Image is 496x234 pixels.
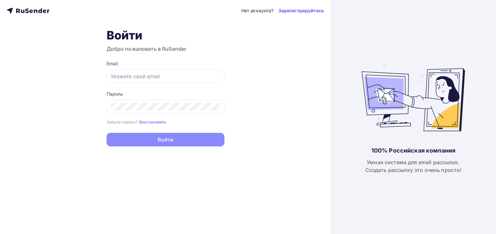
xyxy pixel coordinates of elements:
h1: Войти [107,28,224,42]
a: Восстановить [139,119,167,124]
div: Нет аккаунта? [241,7,274,14]
input: Укажите свой email [111,72,220,80]
h3: Добро пожаловать в RuSender [107,45,224,53]
div: 100% Российская компания [371,147,455,154]
a: Зарегистрируйтесь [278,7,324,14]
small: Забыли пароль? [107,120,138,124]
div: Email [107,60,224,67]
button: Войти [107,133,224,146]
div: Пароль [107,91,224,97]
div: Умная система для email рассылок. Создать рассылку это очень просто! [365,158,462,174]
